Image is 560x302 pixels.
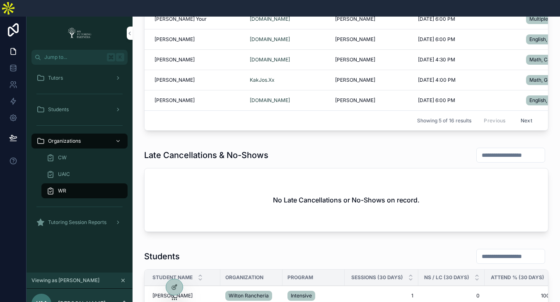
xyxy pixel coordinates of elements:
span: [PERSON_NAME] [154,56,195,63]
span: Tutors [48,75,63,81]
span: [PERSON_NAME] [152,292,193,299]
a: [PERSON_NAME] [154,56,240,63]
a: [DOMAIN_NAME] [250,36,290,43]
span: Tutoring Session Reports [48,219,106,226]
a: WR [41,183,128,198]
span: Sessions (30 Days) [351,274,403,281]
span: [DATE] 4:30 PM [418,56,455,63]
h1: Late Cancellations & No-Shows [144,149,268,161]
span: Wilton Rancheria [229,292,269,299]
a: [DATE] 4:30 PM [418,56,516,63]
a: [DOMAIN_NAME] [250,56,290,63]
a: KakJos.Xx [250,77,275,83]
a: Tutoring Session Reports [31,215,128,230]
a: [PERSON_NAME] [335,36,408,43]
a: [DOMAIN_NAME] [250,97,290,104]
a: 0 [423,292,480,299]
span: [PERSON_NAME] [335,77,375,83]
span: [PERSON_NAME] [154,36,195,43]
h2: No Late Cancellations or No-Shows on record. [273,195,420,205]
span: [DATE] 6:00 PM [418,97,455,104]
span: [PERSON_NAME] [335,97,375,104]
span: Students [48,106,69,113]
span: [PERSON_NAME] [335,36,375,43]
a: [DOMAIN_NAME] [250,16,290,22]
a: [DOMAIN_NAME] [250,36,325,43]
span: K [117,54,123,61]
a: CW [41,150,128,165]
span: Student Name [152,274,193,281]
a: [DATE] 4:00 PM [418,77,516,83]
button: Jump to...K [31,50,128,65]
a: [DATE] 6:00 PM [418,16,516,22]
span: [PERSON_NAME] [335,56,375,63]
a: [DOMAIN_NAME] [250,56,325,63]
span: Intensive [291,292,312,299]
a: Tutors [31,71,128,85]
span: Organizations [48,138,81,144]
span: [PERSON_NAME] [154,97,195,104]
span: [PERSON_NAME] [335,16,375,22]
span: [PERSON_NAME] Your [154,16,207,22]
span: Attend % (30 Days) [491,274,544,281]
span: [PERSON_NAME] [154,77,195,83]
span: Showing 5 of 16 results [417,117,471,124]
a: Students [31,102,128,117]
a: [DOMAIN_NAME] [250,16,325,22]
a: [DOMAIN_NAME] [250,97,325,104]
a: UAIC [41,167,128,182]
a: [PERSON_NAME] Your [154,16,240,22]
span: [DATE] 6:00 PM [418,16,455,22]
span: WR [58,188,66,194]
div: scrollable content [27,65,133,241]
a: KakJos.Xx [250,77,325,83]
a: 1 [350,292,413,299]
span: CW [58,154,67,161]
a: [PERSON_NAME] [335,16,408,22]
a: [DATE] 6:00 PM [418,97,516,104]
a: [PERSON_NAME] [152,292,215,299]
a: [PERSON_NAME] [335,97,408,104]
a: [PERSON_NAME] [154,97,240,104]
h1: Students [144,251,180,262]
a: [PERSON_NAME] [154,36,240,43]
img: App logo [65,27,94,40]
span: [DATE] 4:00 PM [418,77,456,83]
a: [PERSON_NAME] [335,77,408,83]
a: [PERSON_NAME] [154,77,240,83]
button: Next [515,114,538,127]
a: [DATE] 6:00 PM [418,36,516,43]
span: Jump to... [44,54,104,61]
span: Viewing as [PERSON_NAME] [31,277,99,284]
span: NS / LC (30 Days) [424,274,469,281]
span: Program [287,274,313,281]
a: [PERSON_NAME] [335,56,408,63]
a: 100% [490,292,555,299]
span: Organization [225,274,263,281]
a: Organizations [31,134,128,149]
span: UAIC [58,171,70,178]
span: [DATE] 6:00 PM [418,36,455,43]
